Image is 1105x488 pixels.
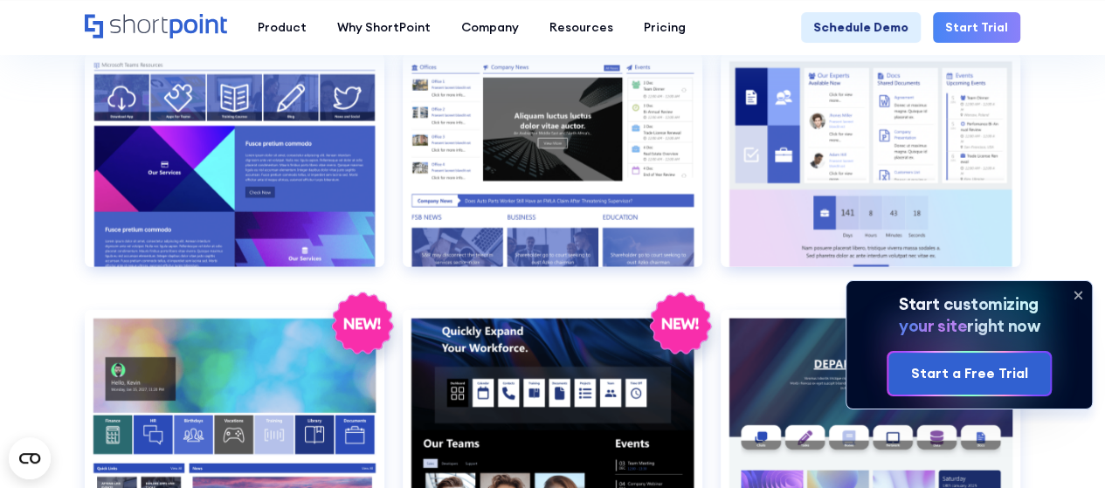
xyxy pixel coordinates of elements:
[628,12,701,43] a: Pricing
[933,12,1020,43] a: Start Trial
[9,437,51,479] button: Open CMP widget
[403,53,702,292] a: HR 2
[85,14,227,40] a: Home
[549,18,613,37] div: Resources
[242,12,321,43] a: Product
[1018,404,1105,488] iframe: Chat Widget
[461,18,519,37] div: Company
[801,12,921,43] a: Schedule Demo
[321,12,445,43] a: Why ShortPoint
[721,53,1020,292] a: HR 3
[888,353,1049,395] a: Start a Free Trial
[337,18,431,37] div: Why ShortPoint
[258,18,307,37] div: Product
[910,363,1027,384] div: Start a Free Trial
[644,18,686,37] div: Pricing
[85,53,384,292] a: HR 1
[445,12,534,43] a: Company
[534,12,628,43] a: Resources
